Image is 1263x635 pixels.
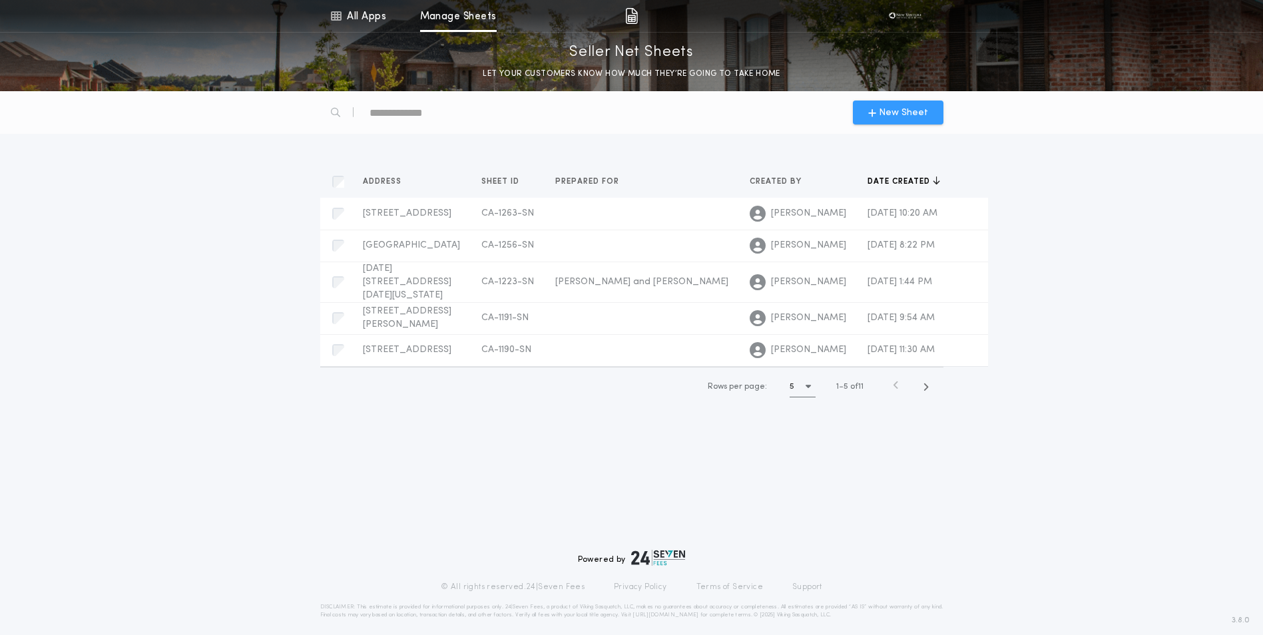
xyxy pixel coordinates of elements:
a: Privacy Policy [614,582,667,592]
img: img [625,8,638,24]
span: CA-1263-SN [481,208,534,218]
span: [DATE][STREET_ADDRESS][DATE][US_STATE] [363,264,451,300]
p: © All rights reserved. 24|Seven Fees [441,582,585,592]
span: Date created [868,176,933,187]
button: New Sheet [853,101,943,124]
span: 3.8.0 [1232,614,1250,626]
span: [PERSON_NAME] [771,207,846,220]
span: [PERSON_NAME] [771,239,846,252]
img: logo [631,550,686,566]
span: CA-1256-SN [481,240,534,250]
span: CA-1223-SN [481,277,534,287]
span: [GEOGRAPHIC_DATA] [363,240,460,250]
span: Rows per page: [708,383,767,391]
a: Support [792,582,822,592]
span: [DATE] 11:30 AM [868,345,935,355]
button: 5 [790,376,816,397]
span: Sheet ID [481,176,522,187]
span: [DATE] 10:20 AM [868,208,937,218]
span: [STREET_ADDRESS][PERSON_NAME] [363,306,451,329]
span: [DATE] 8:22 PM [868,240,935,250]
button: Created by [750,175,812,188]
span: Created by [750,176,804,187]
span: 5 [844,383,848,391]
button: Sheet ID [481,175,529,188]
span: Address [363,176,404,187]
span: [STREET_ADDRESS] [363,208,451,218]
p: Seller Net Sheets [569,42,694,63]
span: [STREET_ADDRESS] [363,345,451,355]
span: Prepared for [555,176,622,187]
span: [DATE] 1:44 PM [868,277,932,287]
span: New Sheet [879,106,928,120]
div: Powered by [578,550,686,566]
button: Address [363,175,411,188]
span: [PERSON_NAME] [771,276,846,289]
a: Terms of Service [696,582,763,592]
p: LET YOUR CUSTOMERS KNOW HOW MUCH THEY’RE GOING TO TAKE HOME [483,67,780,81]
p: DISCLAIMER: This estimate is provided for informational purposes only. 24|Seven Fees, a product o... [320,603,943,619]
h1: 5 [790,380,794,393]
span: [PERSON_NAME] [771,343,846,357]
span: [PERSON_NAME] and [PERSON_NAME] [555,277,728,287]
span: 1 [836,383,839,391]
img: vs-icon [885,9,925,23]
a: [URL][DOMAIN_NAME] [632,612,698,618]
span: CA-1190-SN [481,345,531,355]
span: [PERSON_NAME] [771,312,846,325]
button: Date created [868,175,940,188]
span: of 11 [850,381,864,393]
span: [DATE] 9:54 AM [868,313,935,323]
span: CA-1191-SN [481,313,529,323]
